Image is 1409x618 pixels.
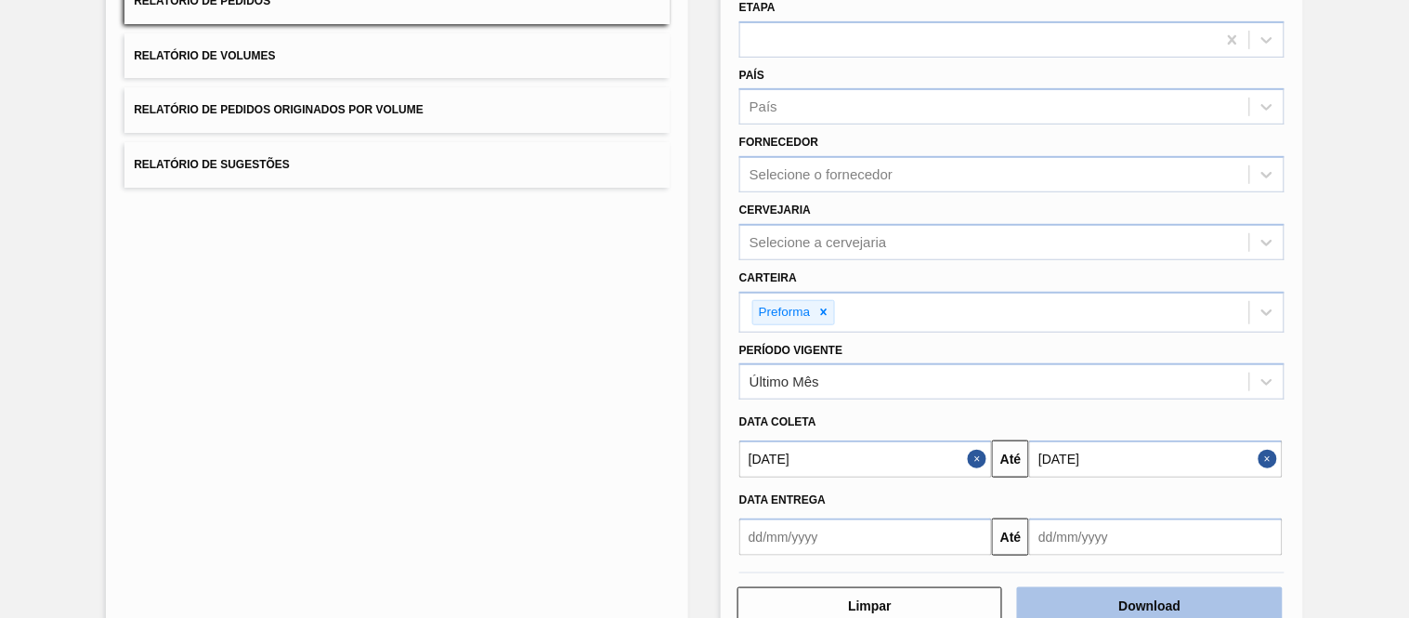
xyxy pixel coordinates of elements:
[134,158,290,171] span: Relatório de Sugestões
[739,136,818,149] label: Fornecedor
[750,99,777,115] div: País
[750,375,819,390] div: Último Mês
[124,142,670,188] button: Relatório de Sugestões
[753,301,814,324] div: Preforma
[1029,440,1282,478] input: dd/mm/yyyy
[124,87,670,133] button: Relatório de Pedidos Originados por Volume
[739,440,992,478] input: dd/mm/yyyy
[739,271,797,284] label: Carteira
[968,440,992,478] button: Close
[134,103,424,116] span: Relatório de Pedidos Originados por Volume
[739,493,826,506] span: Data entrega
[134,49,275,62] span: Relatório de Volumes
[739,1,776,14] label: Etapa
[739,415,816,428] span: Data coleta
[739,519,992,556] input: dd/mm/yyyy
[750,234,887,250] div: Selecione a cervejaria
[1029,519,1282,556] input: dd/mm/yyyy
[739,344,842,357] label: Período Vigente
[124,33,670,79] button: Relatório de Volumes
[992,440,1029,478] button: Até
[739,69,764,82] label: País
[992,519,1029,556] button: Até
[750,167,893,183] div: Selecione o fornecedor
[1259,440,1283,478] button: Close
[739,204,811,217] label: Cervejaria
